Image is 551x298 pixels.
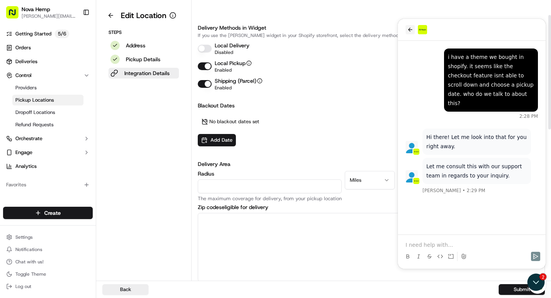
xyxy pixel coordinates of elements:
[15,109,55,116] span: Dropoff Locations
[3,28,93,40] a: Getting Started5/6
[215,42,249,49] p: Local Delivery
[3,269,93,280] button: Toggle Theme
[102,284,149,295] button: Back
[15,259,43,265] span: Chat with us!
[126,42,145,49] p: Address
[215,49,249,55] p: Disabled
[398,19,546,269] iframe: Customer support window
[109,29,179,35] p: Steps
[15,30,52,37] span: Getting Started
[215,59,252,67] p: Local Pickup
[499,284,545,295] button: Submit
[3,160,93,172] a: Analytics
[15,58,37,65] span: Deliveries
[198,134,236,146] button: Add Date
[198,24,545,32] h3: Delivery Methods in Widget
[22,13,77,19] button: [PERSON_NAME][EMAIL_ADDRESS][DOMAIN_NAME]
[3,42,93,54] a: Orders
[198,204,545,210] label: Zip codes eligible for delivery
[15,283,31,290] span: Log out
[3,281,93,292] button: Log out
[15,84,37,91] span: Providers
[3,3,80,22] button: Nova Hemp[PERSON_NAME][EMAIL_ADDRESS][DOMAIN_NAME]
[526,273,547,293] iframe: Open customer support
[15,135,42,142] span: Orchestrate
[22,5,50,13] button: Nova Hemp
[15,121,53,128] span: Refund Requests
[44,209,61,217] span: Create
[109,68,179,79] button: Integration Details
[215,85,262,91] p: Enabled
[3,69,93,82] button: Control
[198,196,342,201] p: The maximum coverage for delivery, from your pickup location
[15,44,31,51] span: Orders
[198,32,545,39] p: If you use the [PERSON_NAME] widget in your Shopify storefront, select the delivery methods to be...
[3,146,93,159] button: Engage
[124,69,170,77] p: Integration Details
[15,72,32,79] span: Control
[3,207,93,219] button: Create
[198,45,212,52] button: Local Delivery
[126,55,160,63] p: Pickup Details
[12,95,83,105] a: Pickup Locations
[198,160,545,168] h3: Delivery Area
[15,149,32,156] span: Engage
[15,246,42,253] span: Notifications
[12,119,83,130] a: Refund Requests
[109,40,179,51] button: Address
[3,132,93,145] button: Orchestrate
[198,62,212,70] button: Local Pickup
[215,77,262,85] p: Shipping (Parcel)
[198,80,212,88] button: Shipping
[15,271,46,277] span: Toggle Theme
[121,10,166,21] h1: Edit Location
[3,197,93,209] div: Available Products
[198,112,263,131] div: No blackout dates set
[15,163,37,170] span: Analytics
[198,171,342,176] label: Radius
[55,30,69,38] p: 5 / 6
[3,55,93,68] a: Deliveries
[109,54,179,65] button: Pickup Details
[3,244,93,255] button: Notifications
[3,232,93,243] button: Settings
[3,179,93,191] div: Favorites
[12,82,83,93] a: Providers
[3,256,93,267] button: Chat with us!
[12,107,83,118] a: Dropoff Locations
[198,102,545,109] h3: Blackout Dates
[215,67,252,73] p: Enabled
[15,234,33,240] span: Settings
[15,97,54,104] span: Pickup Locations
